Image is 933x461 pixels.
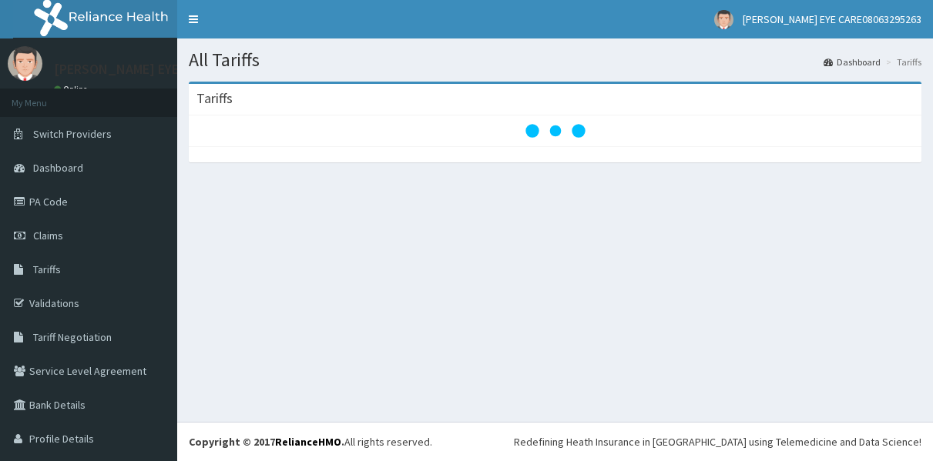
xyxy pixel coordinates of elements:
[824,55,881,68] a: Dashboard
[177,422,933,461] footer: All rights reserved.
[33,330,112,344] span: Tariff Negotiation
[33,127,112,141] span: Switch Providers
[514,434,921,449] div: Redefining Heath Insurance in [GEOGRAPHIC_DATA] using Telemedicine and Data Science!
[743,12,921,26] span: [PERSON_NAME] EYE CARE08063295263
[525,100,586,162] svg: audio-loading
[8,46,42,81] img: User Image
[33,161,83,175] span: Dashboard
[189,435,344,449] strong: Copyright © 2017 .
[714,10,733,29] img: User Image
[882,55,921,68] li: Tariffs
[196,92,233,105] h3: Tariffs
[189,50,921,70] h1: All Tariffs
[275,435,341,449] a: RelianceHMO
[33,262,61,276] span: Tariffs
[54,62,288,76] p: [PERSON_NAME] EYE CARE08063295263
[54,84,91,95] a: Online
[33,229,63,242] span: Claims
